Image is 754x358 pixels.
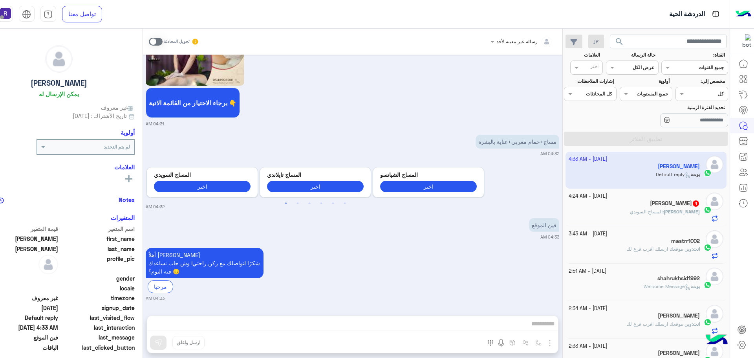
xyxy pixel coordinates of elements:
[104,144,130,150] b: لم يتم التحديد
[693,246,700,252] span: انت
[496,39,538,44] span: رسالة غير معينة لأحد
[529,218,559,232] p: 20/9/2025, 4:33 AM
[565,78,614,85] label: إشارات الملاحظات
[691,283,700,289] b: :
[658,312,700,319] h5: Khadi Khan
[73,112,127,120] span: تاريخ الأشتراك : [DATE]
[737,34,751,48] img: 322853014244696
[706,305,723,323] img: defaultAdmin.png
[662,51,725,59] label: القناة:
[60,304,135,312] span: signup_date
[267,171,364,179] p: المساج تايلاندي
[620,104,725,111] label: تحديد الفترة الزمنية
[282,200,290,207] button: 1 of 3
[146,121,164,127] small: 04:31 AM
[154,171,251,179] p: المساج السويدي
[329,200,337,207] button: 5 of 3
[306,200,313,207] button: 3 of 3
[38,255,58,274] img: defaultAdmin.png
[569,305,607,312] small: [DATE] - 2:34 AM
[60,255,135,273] span: profile_pic
[60,333,135,341] span: last_message
[172,336,205,349] button: ارسل واغلق
[146,248,264,278] p: 20/9/2025, 4:33 AM
[540,234,559,240] small: 04:33 AM
[565,51,600,59] label: العلامات
[662,209,700,215] b: :
[111,214,135,221] h6: المتغيرات
[317,200,325,207] button: 4 of 3
[607,51,655,59] label: حالة الرسالة
[40,6,56,22] a: tab
[692,283,700,289] span: بوت
[693,321,700,327] span: انت
[60,245,135,253] span: last_name
[60,225,135,233] span: اسم المتغير
[569,230,607,238] small: [DATE] - 3:43 AM
[540,151,559,157] small: 04:32 AM
[294,200,302,207] button: 2 of 3
[693,200,699,207] span: 1
[610,35,629,51] button: search
[60,235,135,243] span: first_name
[703,327,730,354] img: hulul-logo.png
[121,129,135,136] h6: أولوية
[60,343,135,352] span: last_clicked_button
[119,196,135,203] h6: Notes
[148,280,173,293] div: مرحبا
[704,281,712,289] img: WhatsApp
[676,78,725,85] label: مخصص إلى:
[164,39,190,45] small: تحويل المحادثة
[658,350,700,356] h5: يمين محمد
[62,6,102,22] a: تواصل معنا
[476,135,559,149] p: 20/9/2025, 4:32 AM
[664,209,700,215] span: [PERSON_NAME]
[569,343,607,350] small: [DATE] - 2:33 AM
[630,209,662,215] span: المساج السويدي
[692,321,700,327] b: :
[671,238,700,244] h5: mastrr1002
[60,314,135,322] span: last_visited_flow
[39,90,79,97] h6: يمكن الإرسال له
[46,46,72,72] img: defaultAdmin.png
[60,274,135,283] span: gender
[569,268,606,275] small: [DATE] - 2:51 AM
[711,9,721,19] img: tab
[615,37,624,46] span: search
[380,181,477,192] button: اختر
[736,6,751,22] img: Logo
[60,323,135,332] span: last_interaction
[704,244,712,252] img: WhatsApp
[590,63,600,72] div: اختر
[569,193,607,200] small: [DATE] - 4:24 AM
[704,206,712,214] img: WhatsApp
[22,10,31,19] img: tab
[149,99,237,106] span: برجاء الاختيار من القائمة الاتية 👇
[101,103,135,112] span: غير معروف
[706,193,723,210] img: defaultAdmin.png
[146,204,165,210] small: 04:32 AM
[60,284,135,292] span: locale
[564,132,728,146] button: تطبيق الفلاتر
[154,181,251,192] button: اختر
[626,321,692,327] span: وين موقعك ارسلك اقرب فرع لك
[692,246,700,252] b: :
[31,79,87,88] h5: [PERSON_NAME]
[146,295,165,301] small: 04:33 AM
[44,10,53,19] img: tab
[626,246,692,252] span: وين موقعك ارسلك اقرب فرع لك
[706,230,723,248] img: defaultAdmin.png
[267,181,364,192] button: اختر
[620,78,669,85] label: أولوية
[644,283,691,289] span: Welcome Message
[650,200,700,207] h5: محمد احمد
[657,275,700,282] h5: shahrukhsid1992
[704,318,712,326] img: WhatsApp
[706,268,723,285] img: defaultAdmin.png
[341,200,349,207] button: 6 of 3
[380,171,477,179] p: المساج الشياتسو
[60,294,135,302] span: timezone
[669,9,705,20] p: الدردشة الحية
